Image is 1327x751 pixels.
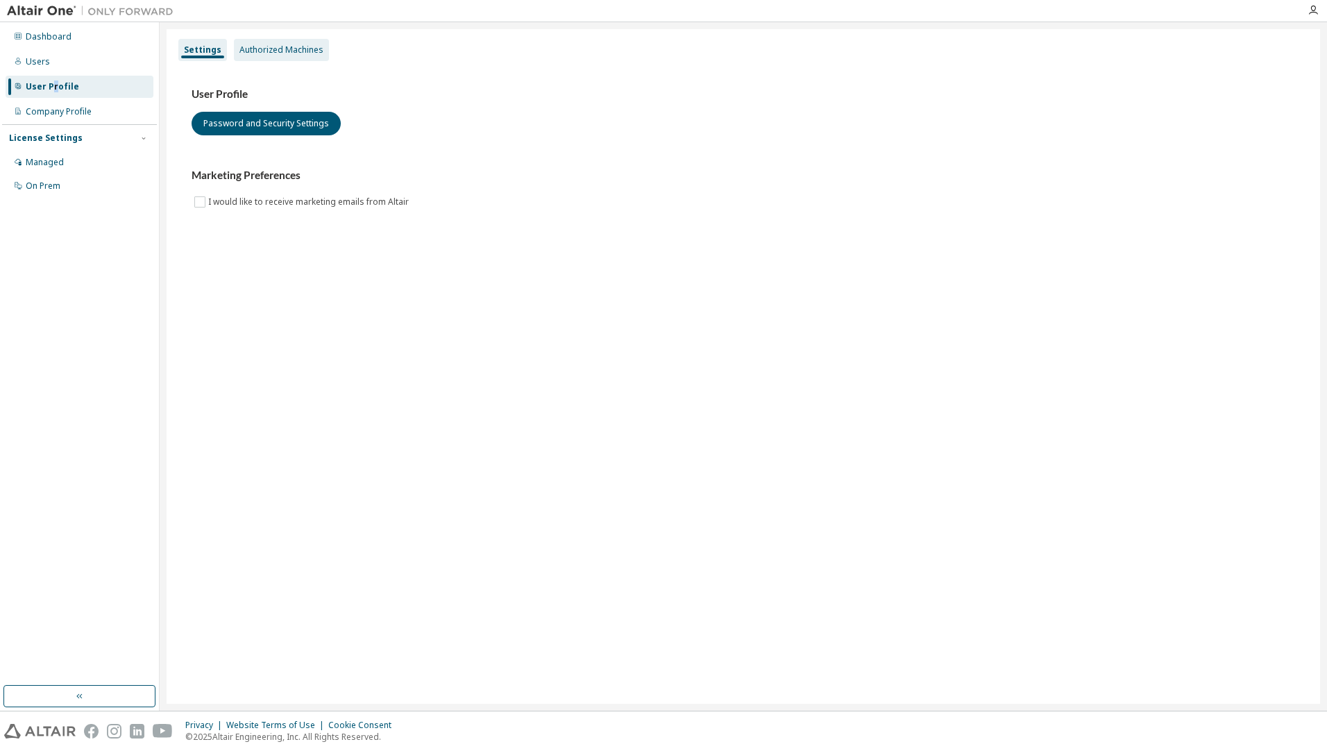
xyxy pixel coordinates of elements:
[84,724,99,739] img: facebook.svg
[26,157,64,168] div: Managed
[192,112,341,135] button: Password and Security Settings
[184,44,221,56] div: Settings
[26,56,50,67] div: Users
[26,81,79,92] div: User Profile
[107,724,121,739] img: instagram.svg
[192,87,1295,101] h3: User Profile
[7,4,180,18] img: Altair One
[208,194,412,210] label: I would like to receive marketing emails from Altair
[130,724,144,739] img: linkedin.svg
[192,169,1295,183] h3: Marketing Preferences
[26,106,92,117] div: Company Profile
[153,724,173,739] img: youtube.svg
[239,44,323,56] div: Authorized Machines
[26,180,60,192] div: On Prem
[226,720,328,731] div: Website Terms of Use
[26,31,71,42] div: Dashboard
[185,731,400,743] p: © 2025 Altair Engineering, Inc. All Rights Reserved.
[185,720,226,731] div: Privacy
[4,724,76,739] img: altair_logo.svg
[9,133,83,144] div: License Settings
[328,720,400,731] div: Cookie Consent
